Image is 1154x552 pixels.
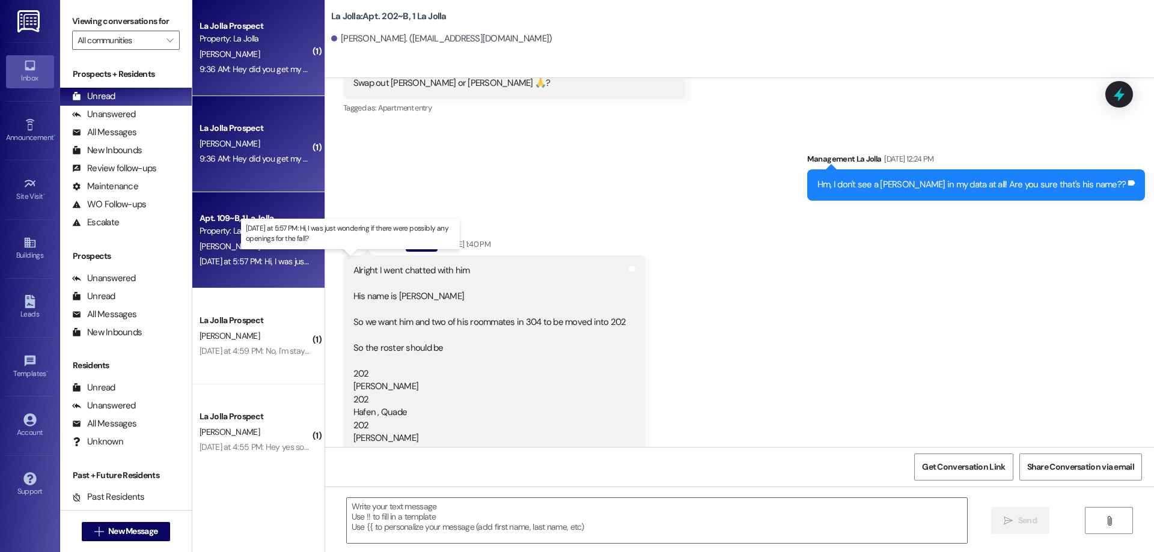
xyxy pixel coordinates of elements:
a: Support [6,469,54,501]
div: [PERSON_NAME] [343,237,646,256]
span: [PERSON_NAME] [200,330,260,341]
div: [DATE] at 4:55 PM: Hey yes sorry plans have been changing so much and I realized I only really wa... [200,441,994,452]
div: Unread [72,90,115,103]
i:  [94,527,103,536]
div: Prospects [60,250,192,262]
div: Unanswered [72,272,136,285]
span: [PERSON_NAME] [200,49,260,59]
div: All Messages [72,126,136,139]
span: • [46,368,48,376]
div: La Jolla Prospect [200,122,311,135]
div: La Jolla Prospect [200,20,311,32]
button: New Message [82,522,171,541]
div: [DATE] 12:24 PM [881,153,933,165]
div: Alright I went chatted with him His name is [PERSON_NAME] So we want him and two of his roommates... [353,264,626,547]
div: Property: La Jolla [200,32,311,45]
a: Inbox [6,55,54,88]
button: Send [991,507,1049,534]
a: Leads [6,291,54,324]
span: Share Conversation via email [1027,461,1134,473]
div: [DATE] at 4:59 PM: No, I'm staying at [GEOGRAPHIC_DATA] [200,345,403,356]
div: Property: La Jolla [200,225,311,237]
div: Unread [72,381,115,394]
div: La Jolla Prospect [200,314,311,327]
div: Hm, I don't see a [PERSON_NAME] in my data at all! Are you sure that's his name?? [817,178,1126,191]
span: Get Conversation Link [922,461,1005,473]
div: Residents [60,359,192,372]
div: 9:36 AM: Hey did you get my message? [200,153,339,164]
span: [PERSON_NAME] [200,138,260,149]
label: Viewing conversations for [72,12,180,31]
span: New Message [108,525,157,538]
span: [PERSON_NAME] [200,426,260,437]
span: • [53,132,55,140]
div: [DATE] at 5:57 PM: Hi, I was just wondering if there were possibly any openings for the fall? [200,256,512,267]
div: Tagged as: [343,99,685,117]
div: Past Residents [72,491,145,503]
img: ResiDesk Logo [17,10,42,32]
div: New Inbounds [72,144,142,157]
b: La Jolla: Apt. 202~B, 1 La Jolla [331,10,447,23]
div: La Jolla Prospect [200,410,311,423]
div: 9:36 AM: Hey did you get my message? [200,64,339,74]
i:  [1105,516,1114,526]
div: Unanswered [72,108,136,121]
div: Past + Future Residents [60,469,192,482]
a: Site Visit • [6,174,54,206]
div: New Inbounds [72,326,142,339]
input: All communities [78,31,160,50]
div: All Messages [72,308,136,321]
div: Unknown [72,435,123,448]
div: WO Follow-ups [72,198,146,211]
div: Apt. 109~B, 1 La Jolla [200,212,311,225]
span: Apartment entry [378,103,432,113]
div: [DATE] 1:40 PM [441,238,490,250]
a: Templates • [6,351,54,383]
span: Send [1018,514,1037,527]
button: Share Conversation via email [1019,453,1142,481]
div: Unanswered [72,399,136,412]
span: • [43,190,45,199]
p: [DATE] at 5:57 PM: Hi, I was just wondering if there were possibly any openings for the fall? [246,223,455,244]
div: Review follow-ups [72,162,156,175]
i:  [1004,516,1013,526]
div: Management La Jolla [807,153,1145,169]
span: [PERSON_NAME] [200,241,260,252]
div: Escalate [72,216,119,229]
div: All Messages [72,417,136,430]
button: Get Conversation Link [914,453,1013,481]
div: Prospects + Residents [60,68,192,80]
a: Buildings [6,232,54,265]
div: Unread [72,290,115,303]
div: [PERSON_NAME]. ([EMAIL_ADDRESS][DOMAIN_NAME]) [331,32,552,45]
a: Account [6,410,54,442]
div: Maintenance [72,180,138,193]
i:  [166,35,173,45]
